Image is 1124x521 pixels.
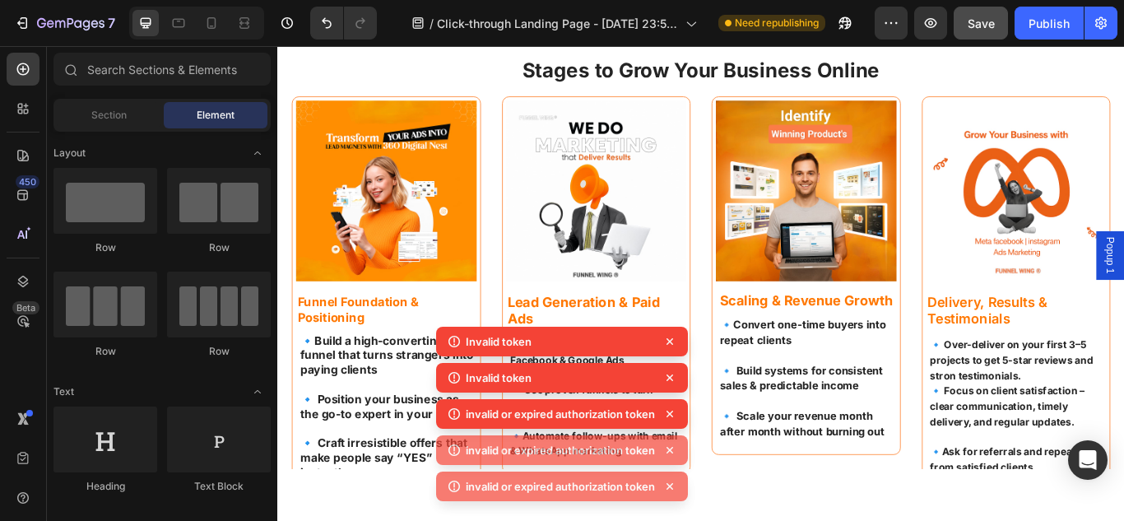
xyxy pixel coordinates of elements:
[91,108,127,123] span: Section
[272,346,437,378] span: 🔹
[466,478,655,495] p: invalid or expired authorization token
[968,16,995,30] span: Save
[286,19,702,47] strong: Stages to Grow Your Business Online
[430,15,434,32] span: /
[244,379,271,405] span: Toggle open
[23,295,164,329] strong: Funnel Foundation & Positioning
[21,68,232,279] img: gempages_574568462442038501-dbd908a4-3865-404c-b073-8349674c2c4a.jpg
[53,384,74,399] span: Text
[511,68,722,279] img: gempages_574568462442038501-88748c0a-6ef0-4afc-90ab-4613e43f0b8a.jpg
[758,294,965,334] p: Delivery, Results & Testimonials
[12,301,39,314] div: Beta
[761,346,951,396] strong: 🔹 Over-deliver on your first 3–5 projects to get 5-star reviews and stron testimonials.
[197,108,235,123] span: Element
[53,344,157,359] div: Row
[756,68,967,279] img: gempages_574568462442038501-46204c1b-fa33-434e-ba80-cfa6243eeb4b.jpg
[1029,15,1070,32] div: Publish
[735,16,819,30] span: Need republishing
[244,140,271,166] span: Toggle open
[108,13,115,33] p: 7
[268,294,446,333] strong: Lead Generation & Paid Ads
[466,370,532,386] p: Invalid token
[26,459,221,510] strong: 🔹 Craft irresistible offers that make people say “YES” instantly
[53,479,157,494] div: Heading
[466,333,532,350] p: Invalid token
[963,227,979,270] span: Popup 1
[7,7,123,40] button: 7
[272,452,467,484] strong: 🔹Automate follow-ups with email & WhatsApp marketing
[466,442,655,458] p: invalid or expired authorization token
[53,240,157,255] div: Row
[53,146,86,160] span: Layout
[26,408,220,442] strong: 🔹 Position your business as the go-to expert in your niche
[272,398,439,430] strong: 🔹 Use proven funnels to turn traffic into paying customers
[437,15,679,32] span: Click-through Landing Page - [DATE] 23:59:42
[272,346,437,378] strong: Attract qualified leads with Facebook & Google Ads
[53,53,271,86] input: Search Sections & Elements
[954,7,1008,40] button: Save
[267,68,477,279] img: gempages_574568462442038501-53d9f7e3-27e6-4135-a623-8edbe470d809.jpg
[167,240,271,255] div: Row
[167,344,271,359] div: Row
[167,479,271,494] div: Text Block
[761,470,962,502] strong: 🔹Ask for referrals and repeat work from satisfied clients.
[1068,440,1108,480] div: Open Intercom Messenger
[761,399,941,449] strong: 🔹 Focus on client satisfaction – clear communication, timely delivery, and regular updates.
[516,375,706,409] strong: 🔹 Build systems for consistent sales & predictable income
[516,428,708,462] strong: 🔹 Scale your revenue month after month without burning out
[16,175,39,188] div: 450
[1015,7,1084,40] button: Publish
[466,406,655,422] p: invalid or expired authorization token
[516,292,718,311] strong: Scaling & Revenue Growth
[516,322,709,356] strong: 🔹Convert one-time buyers into repeat clients
[26,340,229,391] strong: 🔹Build a high-converting funnel that turns strangers into paying clients
[310,7,377,40] div: Undo/Redo
[277,42,1124,469] iframe: Design area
